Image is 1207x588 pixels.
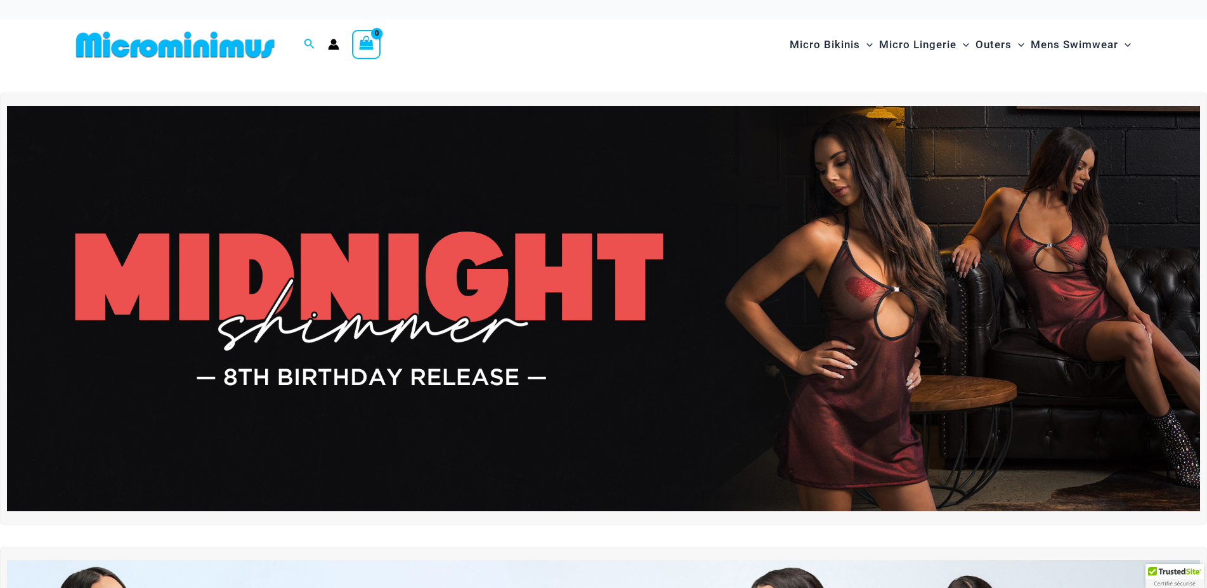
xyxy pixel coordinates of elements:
a: Micro BikinisMenu ToggleMenu Toggle [786,25,876,64]
span: Outers [975,29,1012,61]
nav: Site Navigation [785,23,1137,66]
span: Menu Toggle [1118,29,1131,61]
a: OutersMenu ToggleMenu Toggle [972,25,1028,64]
span: Micro Bikinis [790,29,860,61]
img: MM SHOP LOGO FLAT [71,30,280,59]
img: Midnight Shimmer Red Dress [7,106,1200,511]
span: Micro Lingerie [879,29,956,61]
span: Menu Toggle [956,29,969,61]
a: Mens SwimwearMenu ToggleMenu Toggle [1028,25,1134,64]
a: Search icon link [304,37,315,53]
span: Menu Toggle [860,29,873,61]
a: Account icon link [328,39,339,50]
a: Micro LingerieMenu ToggleMenu Toggle [876,25,972,64]
span: Menu Toggle [1012,29,1024,61]
a: View Shopping Cart, empty [352,30,381,59]
div: TrustedSite Certified [1145,564,1204,588]
span: Mens Swimwear [1031,29,1118,61]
